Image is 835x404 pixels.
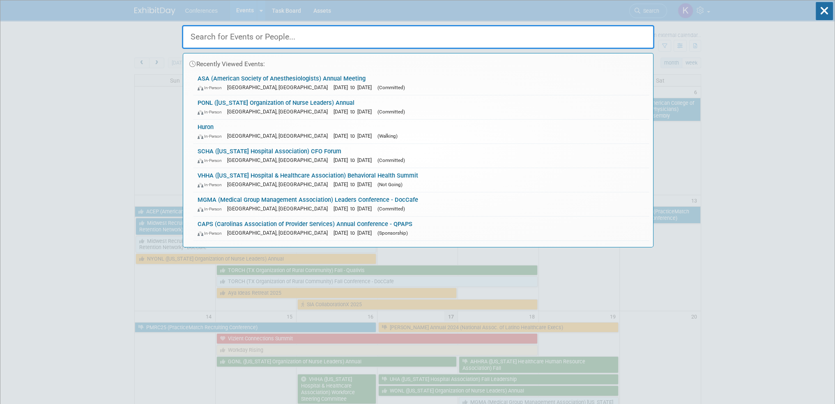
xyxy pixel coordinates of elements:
span: [GEOGRAPHIC_DATA], [GEOGRAPHIC_DATA] [227,181,332,187]
span: (Sponsorship) [377,230,408,236]
span: In-Person [198,231,225,236]
div: Recently Viewed Events: [187,53,649,71]
span: [GEOGRAPHIC_DATA], [GEOGRAPHIC_DATA] [227,84,332,90]
span: (Committed) [377,85,405,90]
span: [DATE] to [DATE] [334,230,376,236]
span: [DATE] to [DATE] [334,133,376,139]
span: In-Person [198,134,225,139]
input: Search for Events or People... [182,25,654,49]
span: [GEOGRAPHIC_DATA], [GEOGRAPHIC_DATA] [227,230,332,236]
span: [DATE] to [DATE] [334,109,376,115]
span: In-Person [198,158,225,163]
a: SCHA ([US_STATE] Hospital Association) CFO Forum In-Person [GEOGRAPHIC_DATA], [GEOGRAPHIC_DATA] [... [193,144,649,168]
span: [DATE] to [DATE] [334,157,376,163]
span: In-Person [198,85,225,90]
a: Huron In-Person [GEOGRAPHIC_DATA], [GEOGRAPHIC_DATA] [DATE] to [DATE] (Walking) [193,120,649,143]
a: VHHA ([US_STATE] Hospital & Healthcare Association) Behavioral Health Summit In-Person [GEOGRAPHI... [193,168,649,192]
span: [GEOGRAPHIC_DATA], [GEOGRAPHIC_DATA] [227,205,332,212]
span: In-Person [198,206,225,212]
span: [GEOGRAPHIC_DATA], [GEOGRAPHIC_DATA] [227,133,332,139]
span: [DATE] to [DATE] [334,181,376,187]
span: (Committed) [377,157,405,163]
a: MGMA (Medical Group Management Association) Leaders Conference - DocCafe In-Person [GEOGRAPHIC_DA... [193,192,649,216]
span: (Committed) [377,109,405,115]
a: CAPS (Carolinas Association of Provider Services) Annual Conference - QPAPS In-Person [GEOGRAPHIC... [193,217,649,240]
span: [DATE] to [DATE] [334,205,376,212]
span: In-Person [198,109,225,115]
span: [GEOGRAPHIC_DATA], [GEOGRAPHIC_DATA] [227,157,332,163]
span: (Not Going) [377,182,403,187]
a: PONL ([US_STATE] Organization of Nurse Leaders) Annual In-Person [GEOGRAPHIC_DATA], [GEOGRAPHIC_D... [193,95,649,119]
span: (Committed) [377,206,405,212]
span: (Walking) [377,133,398,139]
span: [DATE] to [DATE] [334,84,376,90]
a: ASA (American Society of Anesthesiologists) Annual Meeting In-Person [GEOGRAPHIC_DATA], [GEOGRAPH... [193,71,649,95]
span: In-Person [198,182,225,187]
span: [GEOGRAPHIC_DATA], [GEOGRAPHIC_DATA] [227,109,332,115]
